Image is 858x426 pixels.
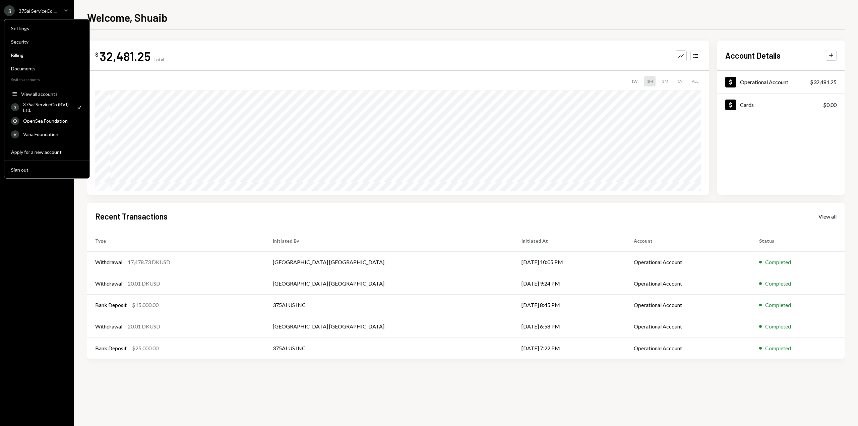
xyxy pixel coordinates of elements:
[7,36,87,48] a: Security
[689,76,701,86] div: ALL
[7,88,87,100] button: View all accounts
[265,251,513,273] td: [GEOGRAPHIC_DATA] [GEOGRAPHIC_DATA]
[626,316,751,337] td: Operational Account
[7,22,87,34] a: Settings
[11,149,83,155] div: Apply for a new account
[11,52,83,58] div: Billing
[818,212,837,220] a: View all
[11,66,83,71] div: Documents
[95,344,127,352] div: Bank Deposit
[11,39,83,45] div: Security
[265,294,513,316] td: 375AI US INC
[626,337,751,359] td: Operational Account
[740,79,788,85] div: Operational Account
[265,337,513,359] td: 375AI US INC
[21,91,83,97] div: View all accounts
[100,49,150,64] div: 32,481.25
[128,280,160,288] div: 20.01 DKUSD
[725,50,781,61] h2: Account Details
[128,322,160,330] div: 20.01 DKUSD
[626,273,751,294] td: Operational Account
[132,301,159,309] div: $15,000.00
[265,316,513,337] td: [GEOGRAPHIC_DATA] [GEOGRAPHIC_DATA]
[95,51,99,58] div: $
[4,5,15,16] div: 3
[95,211,168,222] h2: Recent Transactions
[626,251,751,273] td: Operational Account
[265,230,513,251] th: Initiated By
[7,49,87,61] a: Billing
[513,273,626,294] td: [DATE] 9:24 PM
[23,102,72,113] div: 375ai ServiceCo (BVI) Ltd.
[751,230,845,251] th: Status
[7,115,87,127] a: OOpenSea Foundation
[95,301,127,309] div: Bank Deposit
[95,322,122,330] div: Withdrawal
[810,78,837,86] div: $32,481.25
[265,273,513,294] td: [GEOGRAPHIC_DATA] [GEOGRAPHIC_DATA]
[11,167,83,173] div: Sign out
[513,294,626,316] td: [DATE] 8:45 PM
[765,258,791,266] div: Completed
[765,280,791,288] div: Completed
[11,25,83,31] div: Settings
[23,118,83,124] div: OpenSea Foundation
[153,57,164,62] div: Total
[644,76,656,86] div: 1M
[513,251,626,273] td: [DATE] 10:05 PM
[513,316,626,337] td: [DATE] 6:58 PM
[7,62,87,74] a: Documents
[765,301,791,309] div: Completed
[717,71,845,93] a: Operational Account$32,481.25
[823,101,837,109] div: $0.00
[626,294,751,316] td: Operational Account
[7,164,87,176] button: Sign out
[626,230,751,251] th: Account
[740,102,754,108] div: Cards
[132,344,159,352] div: $25,000.00
[95,258,122,266] div: Withdrawal
[4,76,89,82] div: Switch accounts
[628,76,640,86] div: 1W
[675,76,685,86] div: 1Y
[717,94,845,116] a: Cards$0.00
[11,117,19,125] div: O
[7,146,87,158] button: Apply for a new account
[818,213,837,220] div: View all
[95,280,122,288] div: Withdrawal
[19,8,57,14] div: 375ai ServiceCo ...
[660,76,671,86] div: 3M
[11,103,19,111] div: 3
[87,11,168,24] h1: Welcome, Shuaib
[128,258,170,266] div: 17,478.73 DKUSD
[7,128,87,140] a: VVana Foundation
[513,337,626,359] td: [DATE] 7:22 PM
[87,230,265,251] th: Type
[765,322,791,330] div: Completed
[23,131,83,137] div: Vana Foundation
[11,130,19,138] div: V
[765,344,791,352] div: Completed
[513,230,626,251] th: Initiated At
